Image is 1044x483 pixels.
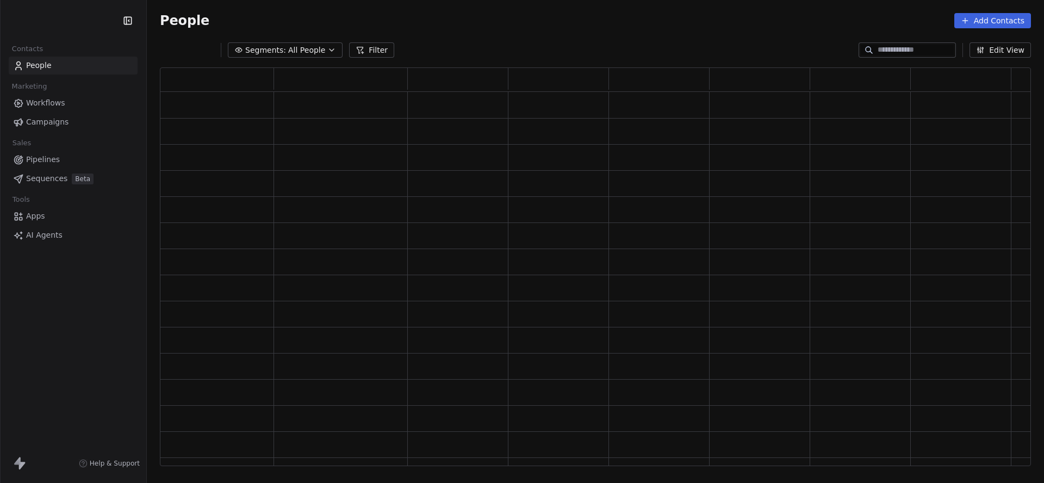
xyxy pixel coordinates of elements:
span: People [26,60,52,71]
a: Help & Support [79,459,140,468]
span: Segments: [245,45,286,56]
span: AI Agents [26,230,63,241]
a: AI Agents [9,226,138,244]
a: Apps [9,207,138,225]
a: SequencesBeta [9,170,138,188]
span: Beta [72,174,94,184]
span: All People [288,45,325,56]
a: Pipelines [9,151,138,169]
span: Apps [26,210,45,222]
button: Filter [349,42,394,58]
button: Add Contacts [954,13,1031,28]
span: Workflows [26,97,65,109]
span: Marketing [7,78,52,95]
a: People [9,57,138,75]
span: People [160,13,209,29]
span: Sequences [26,173,67,184]
span: Contacts [7,41,48,57]
span: Help & Support [90,459,140,468]
a: Workflows [9,94,138,112]
button: Edit View [970,42,1031,58]
span: Pipelines [26,154,60,165]
span: Tools [8,191,34,208]
a: Campaigns [9,113,138,131]
span: Campaigns [26,116,69,128]
span: Sales [8,135,36,151]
